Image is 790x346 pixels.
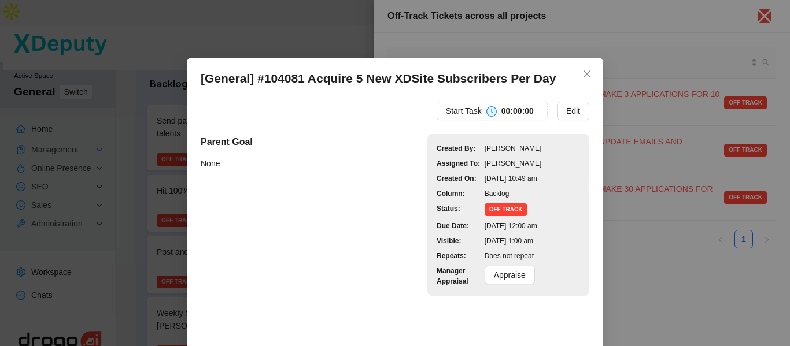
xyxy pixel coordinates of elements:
b: 00 : 00 : 00 [501,106,534,116]
span: Edit [566,105,580,117]
div: Created On: [437,173,485,184]
div: Due Date: [437,221,485,231]
button: Appraise [485,266,535,284]
span: OFF TRACK [485,203,527,216]
button: Start Taskclock-circle00:00:00 [437,102,548,120]
div: Column: [437,188,485,199]
div: [DATE] 12:00 am [485,221,580,231]
div: Repeats: [437,251,485,261]
p: None [201,157,253,170]
span: Start Task [446,105,482,117]
div: [DATE] 10:49 am [485,173,580,184]
div: Visible: [437,236,485,246]
div: [DATE] 1:00 am [485,236,580,246]
span: clock-circle [486,106,497,117]
div: [General] #104081 Acquire 5 New XDSite Subscribers Per Day [201,69,589,88]
div: Backlog [485,188,580,199]
h5: Parent Goal [201,135,253,149]
div: [PERSON_NAME] [485,158,580,169]
div: Status: [437,203,485,216]
div: Does not repeat [485,251,580,261]
div: Created By: [437,143,485,154]
div: Manager Appraisal [437,266,485,287]
div: [PERSON_NAME] [485,143,580,154]
button: Close [578,65,596,83]
div: Assigned To: [437,158,485,169]
span: Appraise [494,269,526,281]
button: Edit [557,102,589,120]
span: close [582,69,592,79]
